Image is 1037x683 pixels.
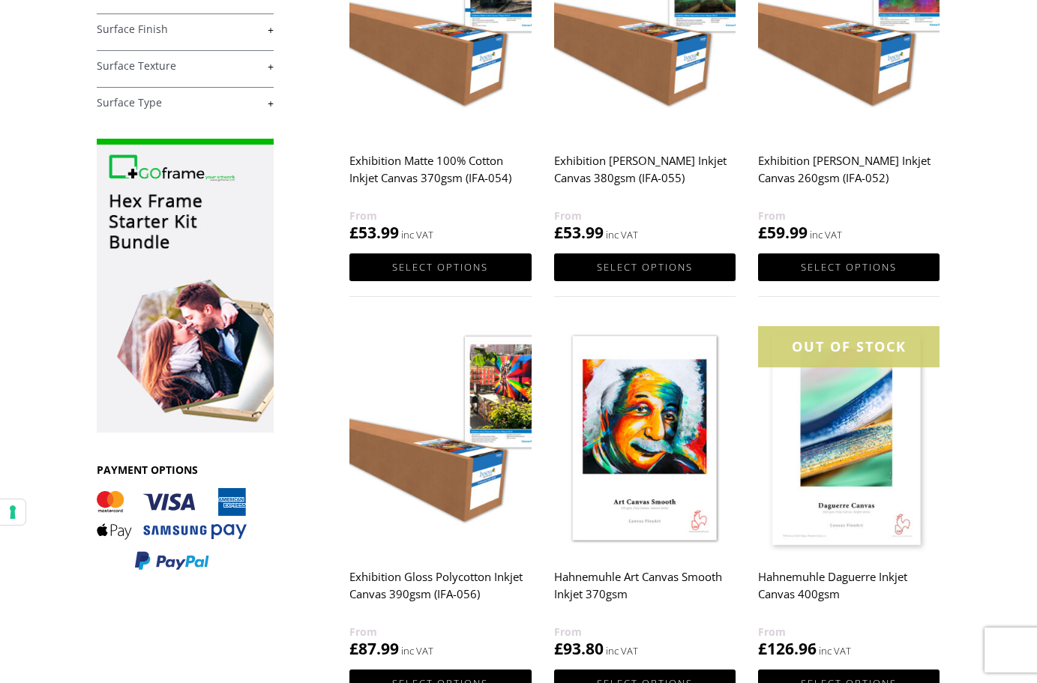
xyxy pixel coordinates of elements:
h2: Exhibition [PERSON_NAME] Inkjet Canvas 260gsm (IFA-052) [758,147,940,207]
a: Exhibition Gloss Polycotton Inkjet Canvas 390gsm (IFA-056) £87.99 [349,326,531,660]
h4: Surface Type [97,87,274,117]
span: £ [349,222,358,243]
bdi: 87.99 [349,638,399,659]
img: Hahnemuhle Art Canvas Smooth Inkjet 370gsm [554,326,736,553]
h2: Hahnemuhle Art Canvas Smooth Inkjet 370gsm [554,563,736,623]
img: promo [97,139,274,433]
a: + [97,22,274,37]
img: Hahnemuhle Daguerre Inkjet Canvas 400gsm [758,326,940,553]
h4: Surface Finish [97,13,274,43]
span: £ [758,638,767,659]
img: PAYMENT OPTIONS [97,488,247,571]
span: £ [554,222,563,243]
bdi: 93.80 [554,638,604,659]
bdi: 53.99 [554,222,604,243]
span: £ [758,222,767,243]
h2: Exhibition [PERSON_NAME] Inkjet Canvas 380gsm (IFA-055) [554,147,736,207]
h2: Hahnemuhle Daguerre Inkjet Canvas 400gsm [758,563,940,623]
a: Hahnemuhle Art Canvas Smooth Inkjet 370gsm £93.80 [554,326,736,660]
a: Select options for “Exhibition Matte Polycotton Inkjet Canvas 380gsm (IFA-055)” [554,253,736,281]
bdi: 53.99 [349,222,399,243]
bdi: 126.96 [758,638,817,659]
span: £ [554,638,563,659]
a: Select options for “Exhibition Matte Polyester Inkjet Canvas 260gsm (IFA-052)” [758,253,940,281]
a: + [97,96,274,110]
h2: Exhibition Gloss Polycotton Inkjet Canvas 390gsm (IFA-056) [349,563,531,623]
span: £ [349,638,358,659]
h4: Surface Texture [97,50,274,80]
img: Exhibition Gloss Polycotton Inkjet Canvas 390gsm (IFA-056) [349,326,531,553]
h2: Exhibition Matte 100% Cotton Inkjet Canvas 370gsm (IFA-054) [349,147,531,207]
div: OUT OF STOCK [758,326,940,367]
h3: PAYMENT OPTIONS [97,463,274,477]
bdi: 59.99 [758,222,808,243]
a: OUT OF STOCKHahnemuhle Daguerre Inkjet Canvas 400gsm £126.96 [758,326,940,660]
a: + [97,59,274,73]
a: Select options for “Exhibition Matte 100% Cotton Inkjet Canvas 370gsm (IFA-054)” [349,253,531,281]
